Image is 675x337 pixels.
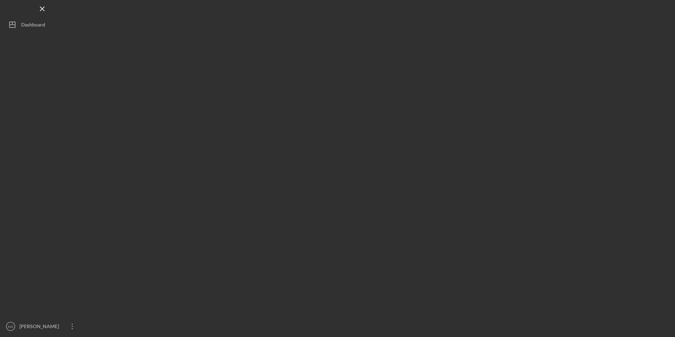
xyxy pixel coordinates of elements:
[4,18,81,32] button: Dashboard
[18,319,64,335] div: [PERSON_NAME]
[8,325,13,329] text: MG
[21,18,45,34] div: Dashboard
[4,319,81,333] button: MG[PERSON_NAME]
